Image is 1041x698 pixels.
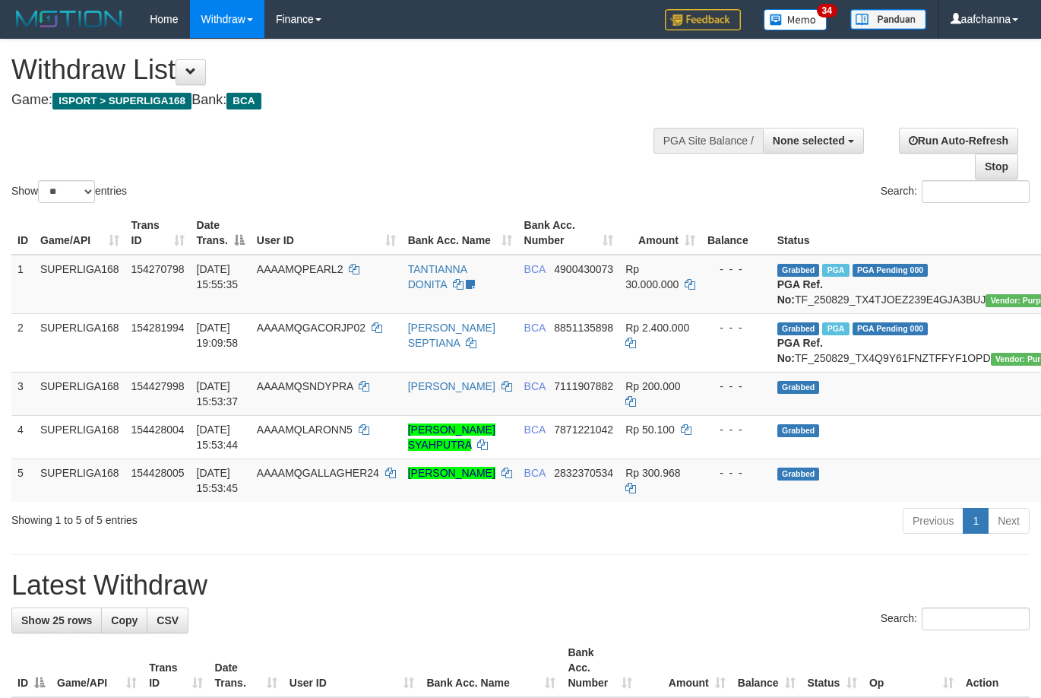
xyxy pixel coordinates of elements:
th: User ID: activate to sort column ascending [251,211,402,255]
span: Copy 7111907882 to clipboard [554,380,613,392]
a: 1 [963,508,989,534]
a: [PERSON_NAME] SYAHPUTRA [408,424,495,451]
a: CSV [147,608,188,633]
div: Showing 1 to 5 of 5 entries [11,506,422,528]
b: PGA Ref. No: [777,278,823,306]
label: Show entries [11,180,127,203]
span: [DATE] 15:53:45 [197,467,239,494]
th: Date Trans.: activate to sort column ascending [209,639,283,697]
span: CSV [157,614,179,627]
div: PGA Site Balance / [653,128,763,154]
th: Op: activate to sort column ascending [863,639,960,697]
span: Rp 2.400.000 [625,322,689,334]
th: Game/API: activate to sort column ascending [34,211,125,255]
a: Copy [101,608,147,633]
span: Marked by aafnonsreyleab [822,322,849,335]
span: 154270798 [131,263,185,275]
label: Search: [881,180,1030,203]
label: Search: [881,608,1030,630]
span: [DATE] 15:53:37 [197,380,239,408]
a: Next [988,508,1030,534]
th: Bank Acc. Number: activate to sort column ascending [562,639,638,697]
th: Action [960,639,1030,697]
span: BCA [524,322,546,334]
th: Trans ID: activate to sort column ascending [125,211,191,255]
div: - - - [707,320,765,335]
span: 154427998 [131,380,185,392]
th: ID: activate to sort column descending [11,639,51,697]
span: None selected [773,135,845,147]
span: Copy 8851135898 to clipboard [554,322,613,334]
span: 154281994 [131,322,185,334]
h4: Game: Bank: [11,93,679,108]
span: PGA Pending [853,322,929,335]
td: 2 [11,313,34,372]
h1: Withdraw List [11,55,679,85]
b: PGA Ref. No: [777,337,823,364]
span: AAAAMQGALLAGHER24 [257,467,379,479]
span: BCA [524,467,546,479]
span: Rp 30.000.000 [625,263,679,290]
span: Grabbed [777,468,820,481]
button: None selected [763,128,864,154]
th: Amount: activate to sort column ascending [638,639,732,697]
span: Copy [111,614,138,627]
a: Previous [903,508,963,534]
span: Rp 300.968 [625,467,680,479]
span: AAAAMQLARONN5 [257,424,353,436]
th: Balance [701,211,771,255]
a: Stop [975,154,1018,179]
div: - - - [707,262,765,277]
span: BCA [226,93,261,109]
img: Button%20Memo.svg [764,9,827,30]
span: Copy 2832370534 to clipboard [554,467,613,479]
td: SUPERLIGA168 [34,255,125,314]
th: Date Trans.: activate to sort column descending [191,211,251,255]
a: Show 25 rows [11,608,102,633]
span: Show 25 rows [21,614,92,627]
span: Copy 4900430073 to clipboard [554,263,613,275]
td: 5 [11,458,34,502]
span: BCA [524,380,546,392]
span: 154428005 [131,467,185,479]
th: User ID: activate to sort column ascending [283,639,421,697]
a: [PERSON_NAME] SEPTIANA [408,322,495,349]
th: Amount: activate to sort column ascending [619,211,701,255]
span: 154428004 [131,424,185,436]
img: MOTION_logo.png [11,8,127,30]
a: [PERSON_NAME] [408,380,495,392]
img: Feedback.jpg [665,9,741,30]
div: - - - [707,465,765,481]
select: Showentries [38,180,95,203]
td: 3 [11,372,34,415]
th: Trans ID: activate to sort column ascending [143,639,208,697]
span: BCA [524,424,546,436]
td: SUPERLIGA168 [34,415,125,458]
th: Bank Acc. Number: activate to sort column ascending [518,211,620,255]
a: [PERSON_NAME] [408,467,495,479]
a: Run Auto-Refresh [899,128,1018,154]
td: SUPERLIGA168 [34,313,125,372]
span: AAAAMQPEARL2 [257,263,343,275]
span: [DATE] 15:53:44 [197,424,239,451]
td: SUPERLIGA168 [34,372,125,415]
span: [DATE] 15:55:35 [197,263,239,290]
img: panduan.png [850,9,926,30]
span: BCA [524,263,546,275]
th: Status: activate to sort column ascending [802,639,863,697]
span: Marked by aafmaleo [822,264,849,277]
span: Grabbed [777,424,820,437]
th: Game/API: activate to sort column ascending [51,639,143,697]
th: Bank Acc. Name: activate to sort column ascending [420,639,562,697]
span: Copy 7871221042 to clipboard [554,424,613,436]
th: ID [11,211,34,255]
span: Grabbed [777,322,820,335]
span: AAAAMQSNDYPRA [257,380,353,392]
td: SUPERLIGA168 [34,458,125,502]
input: Search: [922,180,1030,203]
h1: Latest Withdraw [11,570,1030,601]
div: - - - [707,422,765,437]
span: [DATE] 19:09:58 [197,322,239,349]
td: 4 [11,415,34,458]
div: - - - [707,379,765,394]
